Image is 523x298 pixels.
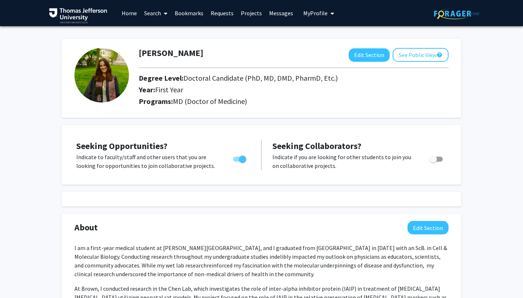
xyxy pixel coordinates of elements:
span: First Year [155,85,183,94]
img: Profile Picture [74,48,129,102]
img: Thomas Jefferson University Logo [49,8,107,23]
a: Projects [237,0,265,26]
iframe: Chat [5,265,31,293]
p: I am a first-year medical student at [PERSON_NAME][GEOGRAPHIC_DATA], and I graduated from [GEOGRA... [74,243,449,278]
span: reinforced my fascination with the molecular underpinnings of disease and dysfunction, my clinica... [74,262,434,278]
h2: Degree Level: [139,74,393,82]
button: See Public View [393,48,449,62]
button: Edit About [408,221,449,234]
h1: [PERSON_NAME] [139,48,203,59]
mat-icon: help [437,51,442,59]
span: Doctoral Candidate (PhD, MD, DMD, PharmD, Etc.) [183,73,338,82]
span: MD (Doctor of Medicine) [173,97,247,106]
span: My Profile [303,9,328,17]
a: Home [118,0,141,26]
p: Indicate if you are looking for other students to join you on collaborative projects. [272,153,416,170]
button: Edit Section [349,48,390,62]
a: Messages [265,0,297,26]
a: Requests [207,0,237,26]
p: Indicate to faculty/staff and other users that you are looking for opportunities to join collabor... [76,153,219,170]
div: Toggle [427,153,447,164]
span: About [74,221,98,234]
span: Seeking Collaborators? [272,140,361,152]
a: Search [141,0,171,26]
span: Seeking Opportunities? [76,140,167,152]
h2: Programs: [139,97,449,106]
img: ForagerOne Logo [434,8,479,19]
div: Toggle [230,153,250,164]
h2: Year: [139,85,393,94]
a: Bookmarks [171,0,207,26]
